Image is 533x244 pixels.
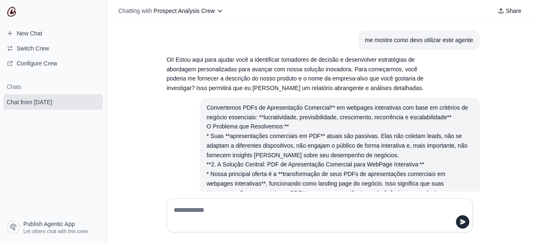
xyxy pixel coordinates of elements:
button: Chatting with Prospect Analysis Crew [115,5,227,17]
div: me mostre como devo utilizar este agente [365,35,473,45]
a: Publish Agentic App Let others chat with this crew [3,217,103,237]
a: New Chat [3,27,103,40]
span: Prospect Analysis Crew [154,8,215,14]
section: User message [358,30,480,50]
span: Publish Agentic App [23,220,75,228]
span: Share [506,7,521,15]
a: Chat from [DATE] [3,94,103,110]
a: Configure Crew [3,57,103,70]
span: Chat from [DATE] [7,98,52,106]
p: Oi! Estou aqui para ajudar você a identificar tomadores de decisão e desenvolver estratégias de a... [167,55,433,93]
span: Chatting with [118,7,152,15]
span: New Chat [17,29,42,38]
span: Configure Crew [17,59,57,68]
button: Share [494,5,525,17]
button: Switch Crew [3,42,103,55]
img: CrewAI Logo [7,7,17,17]
span: Switch Crew [17,44,49,53]
span: Let others chat with this crew [23,228,88,235]
section: Response [160,50,440,98]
